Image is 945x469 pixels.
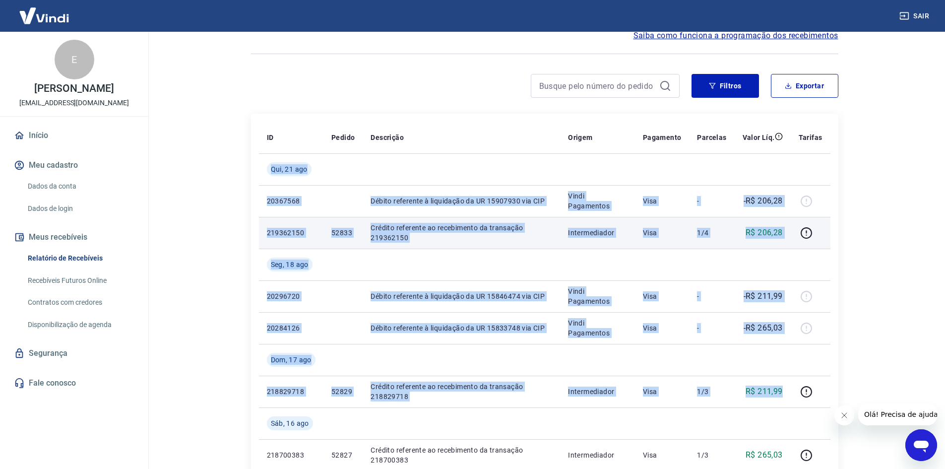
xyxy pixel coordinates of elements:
button: Filtros [692,74,759,98]
p: Vindi Pagamentos [568,191,627,211]
button: Meus recebíveis [12,226,136,248]
iframe: Botão para abrir a janela de mensagens [905,429,937,461]
p: Visa [643,323,682,333]
a: Disponibilização de agenda [24,315,136,335]
p: 20367568 [267,196,315,206]
p: Descrição [371,133,404,142]
p: Visa [643,291,682,301]
p: - [697,323,726,333]
p: Crédito referente ao recebimento da transação 219362150 [371,223,552,243]
p: Visa [643,196,682,206]
span: Seg, 18 ago [271,260,309,269]
p: 52827 [331,450,355,460]
a: Fale conosco [12,372,136,394]
p: 219362150 [267,228,315,238]
p: Vindi Pagamentos [568,286,627,306]
p: 1/4 [697,228,726,238]
a: Relatório de Recebíveis [24,248,136,268]
p: - [697,291,726,301]
iframe: Mensagem da empresa [858,403,937,425]
p: 218700383 [267,450,315,460]
p: 52833 [331,228,355,238]
p: Visa [643,228,682,238]
p: Crédito referente ao recebimento da transação 218829718 [371,382,552,402]
p: [EMAIL_ADDRESS][DOMAIN_NAME] [19,98,129,108]
p: [PERSON_NAME] [34,83,114,94]
p: - [697,196,726,206]
p: R$ 211,99 [746,386,783,398]
p: Crédito referente ao recebimento da transação 218700383 [371,445,552,465]
p: Valor Líq. [743,133,775,142]
a: Saiba como funciona a programação dos recebimentos [633,30,838,42]
p: Pedido [331,133,355,142]
div: E [55,40,94,79]
p: Débito referente à liquidação da UR 15846474 via CIP [371,291,552,301]
p: Intermediador [568,387,627,397]
p: -R$ 265,03 [744,322,783,334]
p: -R$ 211,99 [744,290,783,302]
p: Pagamento [643,133,682,142]
p: Visa [643,450,682,460]
p: Intermediador [568,228,627,238]
p: Origem [568,133,592,142]
button: Sair [897,7,933,25]
span: Olá! Precisa de ajuda? [6,7,83,15]
a: Segurança [12,342,136,364]
span: Qui, 21 ago [271,164,308,174]
img: Vindi [12,0,76,31]
p: 20296720 [267,291,315,301]
a: Dados da conta [24,176,136,197]
span: Sáb, 16 ago [271,418,309,428]
span: Dom, 17 ago [271,355,312,365]
a: Início [12,125,136,146]
p: R$ 265,03 [746,449,783,461]
button: Meu cadastro [12,154,136,176]
p: 1/3 [697,450,726,460]
a: Dados de login [24,199,136,219]
p: Visa [643,387,682,397]
p: 52829 [331,387,355,397]
p: Débito referente à liquidação da UR 15907930 via CIP [371,196,552,206]
p: Parcelas [697,133,726,142]
button: Exportar [771,74,838,98]
a: Recebíveis Futuros Online [24,270,136,291]
p: Débito referente à liquidação da UR 15833748 via CIP [371,323,552,333]
p: 20284126 [267,323,315,333]
p: 218829718 [267,387,315,397]
p: Intermediador [568,450,627,460]
p: 1/3 [697,387,726,397]
p: Vindi Pagamentos [568,318,627,338]
p: R$ 206,28 [746,227,783,239]
p: ID [267,133,274,142]
iframe: Fechar mensagem [834,405,854,425]
p: -R$ 206,28 [744,195,783,207]
a: Contratos com credores [24,292,136,313]
p: Tarifas [799,133,822,142]
input: Busque pelo número do pedido [539,78,655,93]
